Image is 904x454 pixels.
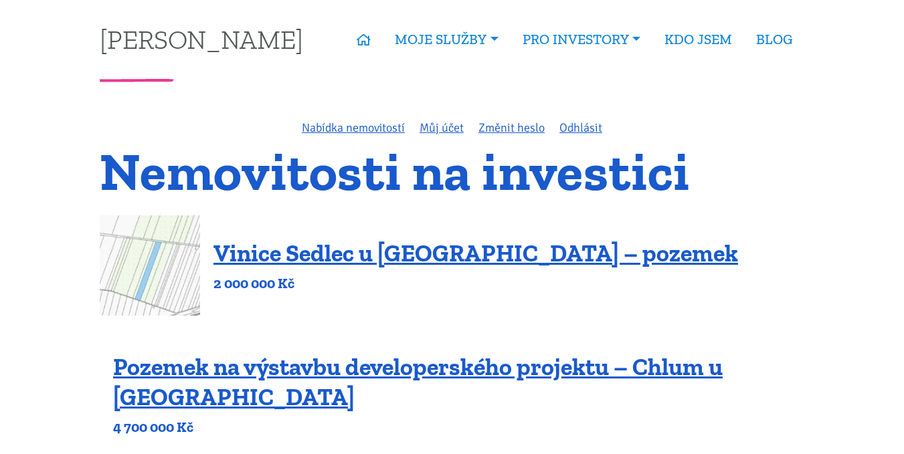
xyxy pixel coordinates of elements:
[100,149,804,194] h1: Nemovitosti na investici
[302,120,405,135] a: Nabídka nemovitostí
[213,274,738,293] p: 2 000 000 Kč
[420,120,464,135] a: Můj účet
[213,239,738,267] a: Vinice Sedlec u [GEOGRAPHIC_DATA] – pozemek
[383,24,510,55] a: MOJE SLUŽBY
[113,418,804,437] p: 4 700 000 Kč
[511,24,652,55] a: PRO INVESTORY
[744,24,804,55] a: BLOG
[478,120,545,135] a: Změnit heslo
[559,120,602,135] a: Odhlásit
[100,26,303,52] a: [PERSON_NAME]
[652,24,744,55] a: KDO JSEM
[113,352,723,411] a: Pozemek na výstavbu developerského projektu – Chlum u [GEOGRAPHIC_DATA]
